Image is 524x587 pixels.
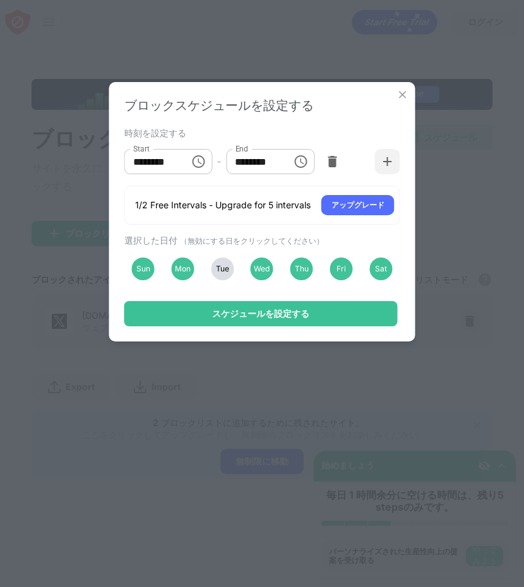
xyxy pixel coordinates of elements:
[217,155,221,169] div: -
[369,258,392,280] div: Sat
[290,258,313,280] div: Thu
[132,258,155,280] div: Sun
[330,258,353,280] div: Fri
[133,143,150,154] label: Start
[180,236,324,246] span: （無効にする日をクリックしてください）
[396,88,409,101] img: x-button.svg
[135,199,311,211] div: 1/2 Free Intervals - Upgrade for 5 intervals
[186,149,211,174] button: Choose time, selected time is 10:00 AM
[331,199,384,211] div: アップグレード
[171,258,194,280] div: Mon
[124,127,397,138] div: 時刻を設定する
[124,97,400,114] div: ブロックスケジュールを設定する
[212,309,309,319] div: スケジュールを設定する
[235,143,248,154] label: End
[251,258,273,280] div: Wed
[124,235,397,247] div: 選択した日付
[211,258,234,280] div: Tue
[288,149,313,174] button: Choose time, selected time is 5:00 PM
